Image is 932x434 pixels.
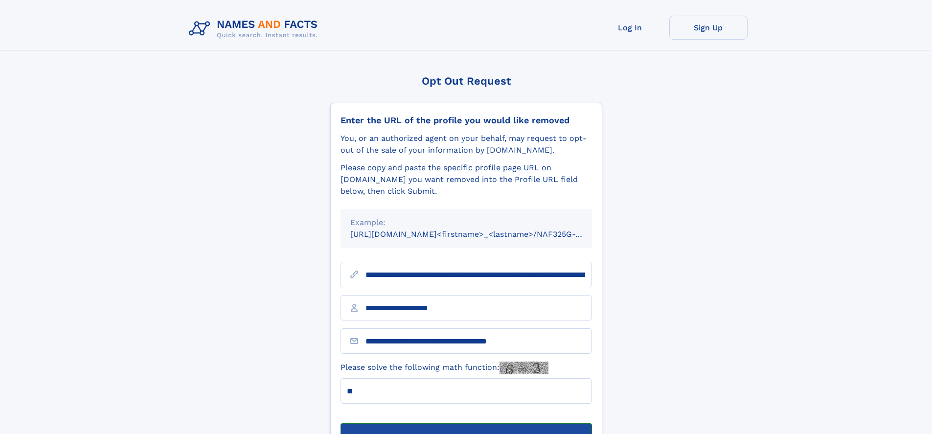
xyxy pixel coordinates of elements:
[350,217,582,228] div: Example:
[185,16,326,42] img: Logo Names and Facts
[341,133,592,156] div: You, or an authorized agent on your behalf, may request to opt-out of the sale of your informatio...
[669,16,748,40] a: Sign Up
[350,229,611,239] small: [URL][DOMAIN_NAME]<firstname>_<lastname>/NAF325G-xxxxxxxx
[591,16,669,40] a: Log In
[330,75,602,87] div: Opt Out Request
[341,115,592,126] div: Enter the URL of the profile you would like removed
[341,162,592,197] div: Please copy and paste the specific profile page URL on [DOMAIN_NAME] you want removed into the Pr...
[341,362,548,374] label: Please solve the following math function:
